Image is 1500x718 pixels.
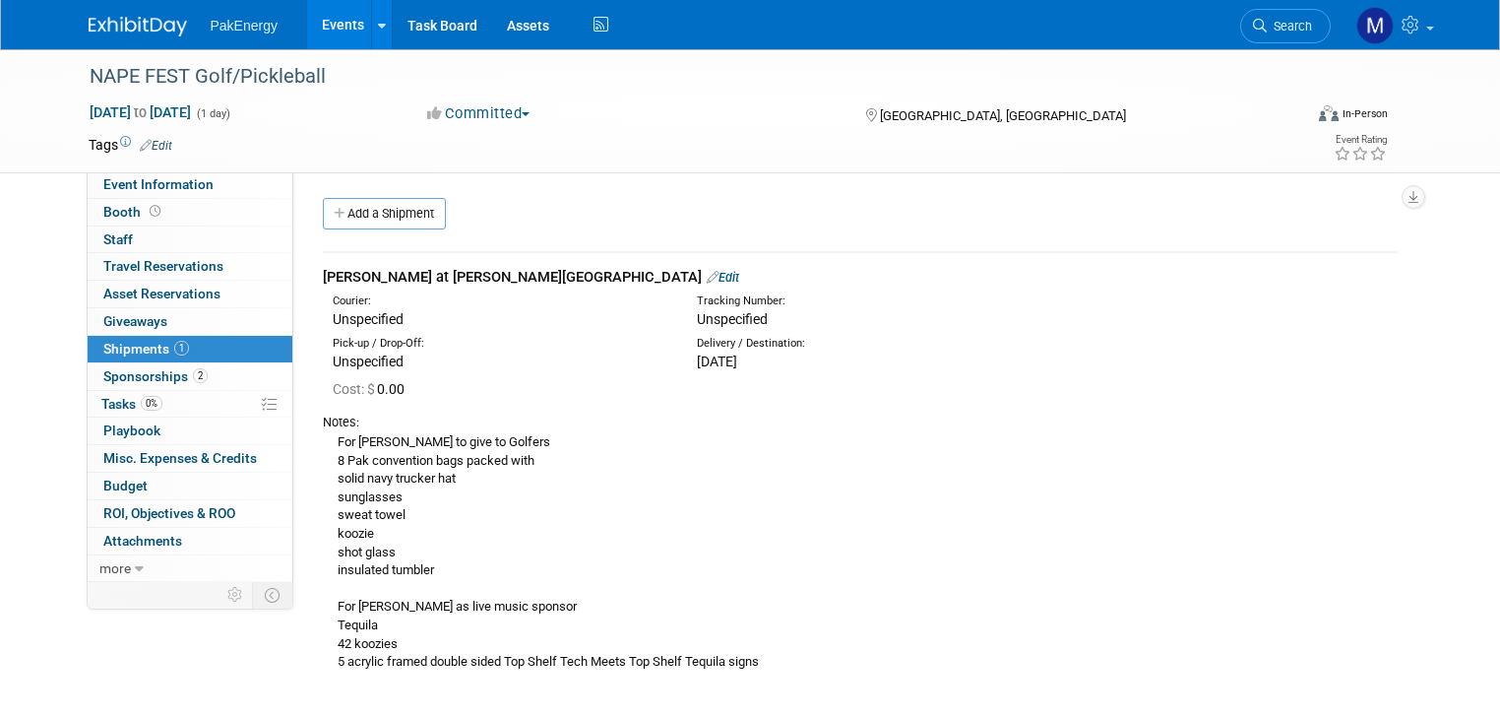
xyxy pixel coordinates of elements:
div: In-Person [1342,106,1388,121]
span: Booth not reserved yet [146,204,164,219]
a: Edit [707,270,739,285]
span: 2 [193,368,208,383]
span: 0% [141,396,162,411]
a: Event Information [88,171,292,198]
span: Unspecified [333,354,404,369]
a: Travel Reservations [88,253,292,280]
a: Attachments [88,528,292,555]
span: Travel Reservations [103,258,223,274]
a: Asset Reservations [88,281,292,307]
div: [DATE] [697,352,1032,371]
span: Attachments [103,533,182,549]
span: Staff [103,231,133,247]
span: Cost: $ [333,381,377,397]
img: Mary Walker [1356,7,1394,44]
a: Booth [88,199,292,226]
div: Delivery / Destination: [697,336,1032,352]
span: Booth [103,204,164,220]
span: [DATE] [DATE] [89,103,192,121]
img: ExhibitDay [89,17,187,36]
div: NAPE FEST Golf/Pickleball [83,59,1278,95]
span: ROI, Objectives & ROO [103,505,235,521]
a: Search [1240,9,1331,43]
span: more [99,560,131,576]
div: Notes: [323,414,1398,431]
span: Shipments [103,341,189,357]
a: Add a Shipment [323,198,446,229]
span: Tasks [101,396,162,412]
td: Personalize Event Tab Strip [219,582,253,608]
img: Format-Inperson.png [1319,105,1339,121]
span: Unspecified [697,311,768,327]
span: to [131,104,150,120]
button: Committed [420,103,537,124]
div: Unspecified [333,309,668,329]
div: Pick-up / Drop-Off: [333,336,668,352]
a: Edit [140,139,172,153]
div: Event Rating [1334,135,1387,145]
a: Budget [88,473,292,499]
span: Misc. Expenses & Credits [103,450,257,466]
span: Playbook [103,423,160,438]
td: Toggle Event Tabs [252,582,292,608]
span: Asset Reservations [103,286,220,301]
a: ROI, Objectives & ROO [88,500,292,527]
span: 0.00 [333,381,412,397]
div: Courier: [333,294,668,309]
div: Event Format [1196,102,1388,132]
a: Shipments1 [88,336,292,362]
a: more [88,555,292,582]
a: Tasks0% [88,391,292,418]
td: Tags [89,135,172,155]
a: Giveaways [88,308,292,335]
span: Budget [103,478,148,493]
span: PakEnergy [211,18,278,33]
a: Misc. Expenses & Credits [88,445,292,472]
div: For [PERSON_NAME] to give to Golfers 8 Pak convention bags packed with solid navy trucker hat sun... [323,431,1398,672]
span: Sponsorships [103,368,208,384]
a: Staff [88,227,292,253]
span: (1 day) [195,107,230,120]
span: 1 [174,341,189,356]
span: Event Information [103,176,214,192]
span: [GEOGRAPHIC_DATA], [GEOGRAPHIC_DATA] [880,108,1126,123]
span: Giveaways [103,313,167,329]
div: [PERSON_NAME] at [PERSON_NAME][GEOGRAPHIC_DATA] [323,267,1398,288]
a: Sponsorships2 [88,363,292,390]
a: Playbook [88,418,292,444]
div: Tracking Number: [697,294,1123,309]
span: Search [1267,19,1312,33]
